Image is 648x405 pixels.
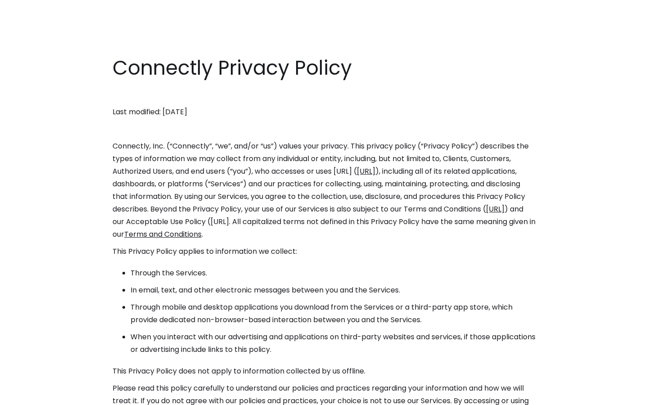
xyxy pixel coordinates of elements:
[130,284,535,297] li: In email, text, and other electronic messages between you and the Services.
[486,204,504,214] a: [URL]
[112,54,535,82] h1: Connectly Privacy Policy
[112,365,535,378] p: This Privacy Policy does not apply to information collected by us offline.
[130,301,535,326] li: Through mobile and desktop applications you download from the Services or a third-party app store...
[130,331,535,356] li: When you interact with our advertising and applications on third-party websites and services, if ...
[112,106,535,118] p: Last modified: [DATE]
[130,267,535,279] li: Through the Services.
[112,123,535,135] p: ‍
[112,245,535,258] p: This Privacy Policy applies to information we collect:
[112,140,535,241] p: Connectly, Inc. (“Connectly”, “we”, and/or “us”) values your privacy. This privacy policy (“Priva...
[112,89,535,101] p: ‍
[124,229,202,239] a: Terms and Conditions
[357,166,375,176] a: [URL]
[9,388,54,402] aside: Language selected: English
[18,389,54,402] ul: Language list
